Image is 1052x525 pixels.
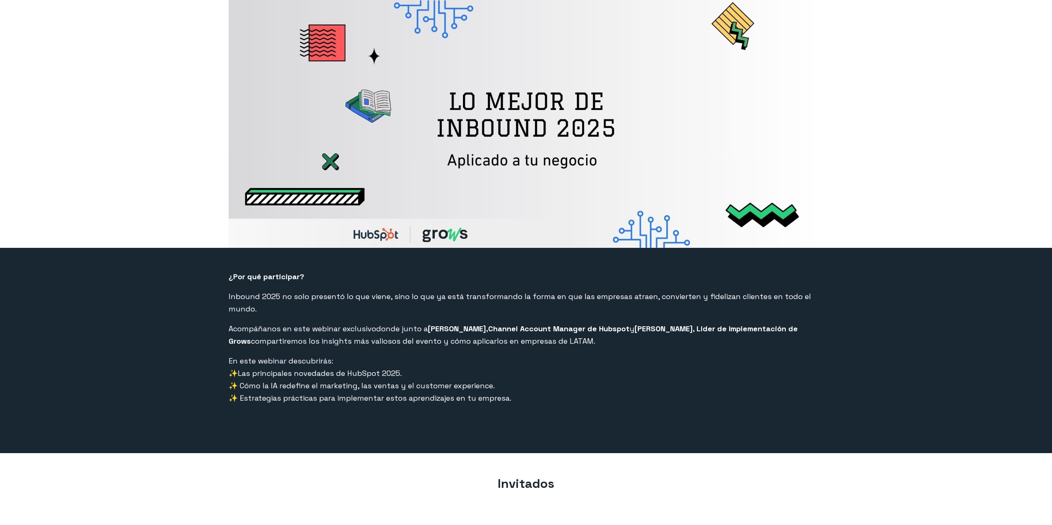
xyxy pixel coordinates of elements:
[229,324,376,333] span: Acompáñanos en este webinar exclusivo
[488,324,630,333] span: Channel Account Manager de Hubspot
[229,324,798,346] span: donde junto a y compartiremos los insights más valiosos del evento y cómo aplicarlos en empresas ...
[229,355,824,404] p: ✨
[229,393,511,403] span: ✨ Estrategias prácticas para implementar estos aprendizajes en tu empresa.
[428,324,488,333] strong: [PERSON_NAME],
[229,292,811,314] span: Inbound 2025 no solo presentó lo que viene, sino lo que ya está transformando la forma en que las...
[229,381,495,390] span: ✨ Cómo la IA redefine el marketing, las ventas y el customer experience.
[1011,485,1052,525] iframe: Chat Widget
[229,475,824,492] h2: Invitados
[238,368,402,378] span: Las principales novedades de HubSpot 2025.
[229,272,304,281] span: ¿Por qué participar?
[229,356,333,366] span: En este webinar descubrirás:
